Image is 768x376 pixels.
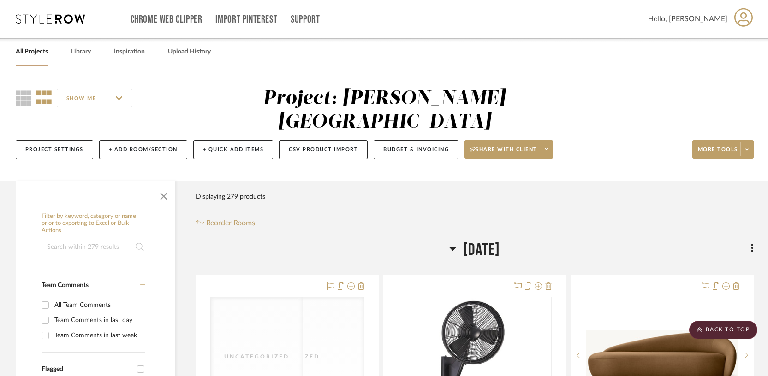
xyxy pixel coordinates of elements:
button: + Add Room/Section [99,140,187,159]
a: All Projects [16,46,48,58]
a: Inspiration [114,46,145,58]
span: More tools [698,146,738,160]
span: Team Comments [42,282,89,288]
button: + Quick Add Items [193,140,274,159]
button: Share with client [464,140,553,159]
a: Support [291,16,320,23]
a: Import Pinterest [215,16,277,23]
button: Close [155,185,173,204]
div: Displaying 279 products [196,188,265,206]
button: CSV Product Import [279,140,368,159]
span: Reorder Rooms [206,217,255,229]
button: More tools [692,140,754,159]
div: Project: [PERSON_NAME][GEOGRAPHIC_DATA] [263,89,506,132]
div: Team Comments in last day [54,313,143,328]
h6: Filter by keyword, category or name prior to exporting to Excel or Bulk Actions [42,213,149,235]
scroll-to-top-button: BACK TO TOP [689,321,757,339]
span: [DATE] [463,240,500,260]
div: All Team Comments [54,298,143,312]
span: Share with client [470,146,537,160]
button: Project Settings [16,140,93,159]
a: Upload History [168,46,211,58]
a: Library [71,46,91,58]
input: Search within 279 results [42,238,149,256]
button: Budget & Invoicing [374,140,458,159]
div: Flagged [42,365,132,373]
div: Uncategorized [211,352,303,361]
span: Hello, [PERSON_NAME] [648,13,727,24]
button: Reorder Rooms [196,217,256,229]
a: Chrome Web Clipper [131,16,202,23]
div: Team Comments in last week [54,328,143,343]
